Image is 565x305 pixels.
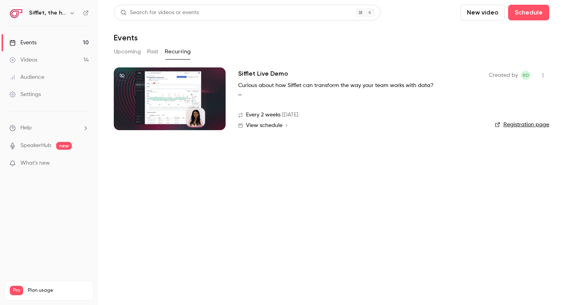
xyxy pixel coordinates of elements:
[114,45,141,58] button: Upcoming
[521,71,530,80] span: Romain Doutriaux
[9,73,44,81] div: Audience
[238,122,476,129] a: View schedule
[29,9,66,17] h6: Sifflet, the holistic data observability platform
[10,286,23,295] span: Pro
[9,91,41,98] div: Settings
[147,45,159,58] button: Past
[165,45,191,58] button: Recurring
[114,33,138,42] h1: Events
[79,160,89,167] iframe: Noticeable Trigger
[489,71,518,80] span: Created by
[20,124,32,132] span: Help
[246,123,282,128] span: View schedule
[10,7,22,19] img: Sifflet, the holistic data observability platform
[120,9,199,17] div: Search for videos or events
[238,69,288,78] a: Sifflet Live Demo
[495,121,549,129] a: Registration page
[282,111,298,119] span: [DATE]
[20,159,50,167] span: What's new
[56,142,72,150] span: new
[28,287,88,294] span: Plan usage
[508,5,549,20] button: Schedule
[9,124,89,132] li: help-dropdown-opener
[9,56,37,64] div: Videos
[246,111,281,119] span: Every 2 weeks
[9,39,36,47] div: Events
[523,71,529,80] span: RD
[460,5,505,20] button: New video
[238,82,474,90] p: Curious about how Sifflet can transform the way your team works with data?
[20,142,51,150] a: SpeakerHub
